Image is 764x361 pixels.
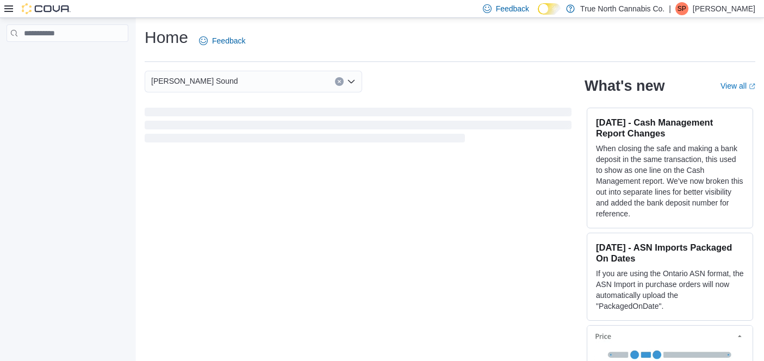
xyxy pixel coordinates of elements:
[195,30,250,52] a: Feedback
[749,83,755,90] svg: External link
[675,2,688,15] div: Sandi Pew
[678,2,686,15] span: SP
[212,35,245,46] span: Feedback
[669,2,671,15] p: |
[335,77,344,86] button: Clear input
[145,27,188,48] h1: Home
[22,3,71,14] img: Cova
[580,2,664,15] p: True North Cannabis Co.
[145,110,572,145] span: Loading
[347,77,356,86] button: Open list of options
[596,117,744,139] h3: [DATE] - Cash Management Report Changes
[151,74,238,88] span: [PERSON_NAME] Sound
[538,3,561,15] input: Dark Mode
[585,77,664,95] h2: What's new
[596,143,744,219] p: When closing the safe and making a bank deposit in the same transaction, this used to show as one...
[720,82,755,90] a: View allExternal link
[7,44,128,70] nav: Complex example
[596,268,744,312] p: If you are using the Ontario ASN format, the ASN Import in purchase orders will now automatically...
[693,2,755,15] p: [PERSON_NAME]
[596,242,744,264] h3: [DATE] - ASN Imports Packaged On Dates
[496,3,529,14] span: Feedback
